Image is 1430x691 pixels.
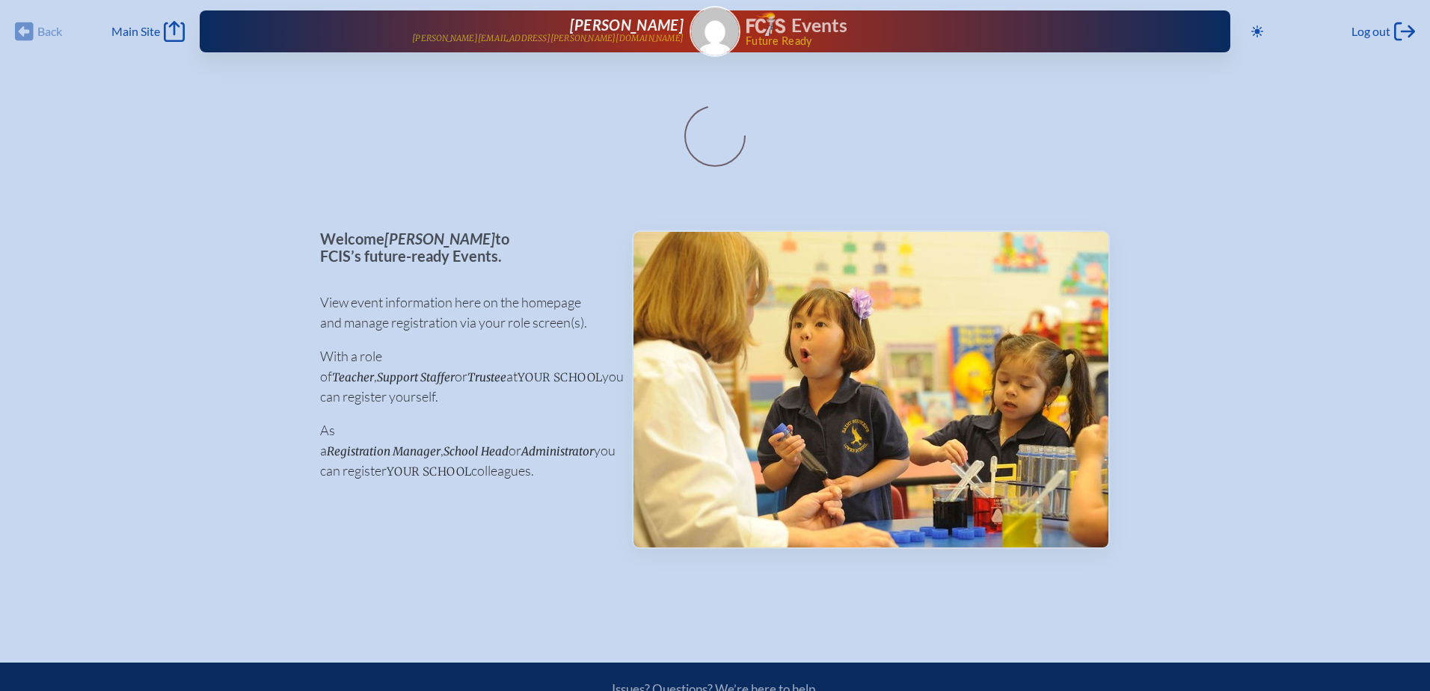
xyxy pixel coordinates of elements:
[384,230,495,248] span: [PERSON_NAME]
[570,16,684,34] span: [PERSON_NAME]
[248,16,684,46] a: [PERSON_NAME][PERSON_NAME][EMAIL_ADDRESS][PERSON_NAME][DOMAIN_NAME]
[320,292,608,333] p: View event information here on the homepage and manage registration via your role screen(s).
[467,370,506,384] span: Trustee
[387,464,471,479] span: your school
[746,12,1182,46] div: FCIS Events — Future ready
[320,230,608,264] p: Welcome to FCIS’s future-ready Events.
[327,444,441,458] span: Registration Manager
[1351,24,1390,39] span: Log out
[521,444,594,458] span: Administrator
[633,232,1108,547] img: Events
[332,370,374,384] span: Teacher
[746,36,1182,46] span: Future Ready
[412,34,684,43] p: [PERSON_NAME][EMAIL_ADDRESS][PERSON_NAME][DOMAIN_NAME]
[691,7,739,55] img: Gravatar
[377,370,455,384] span: Support Staffer
[690,6,740,57] a: Gravatar
[111,24,160,39] span: Main Site
[444,444,509,458] span: School Head
[320,420,608,481] p: As a , or you can register colleagues.
[518,370,602,384] span: your school
[320,346,608,407] p: With a role of , or at you can register yourself.
[111,21,185,42] a: Main Site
